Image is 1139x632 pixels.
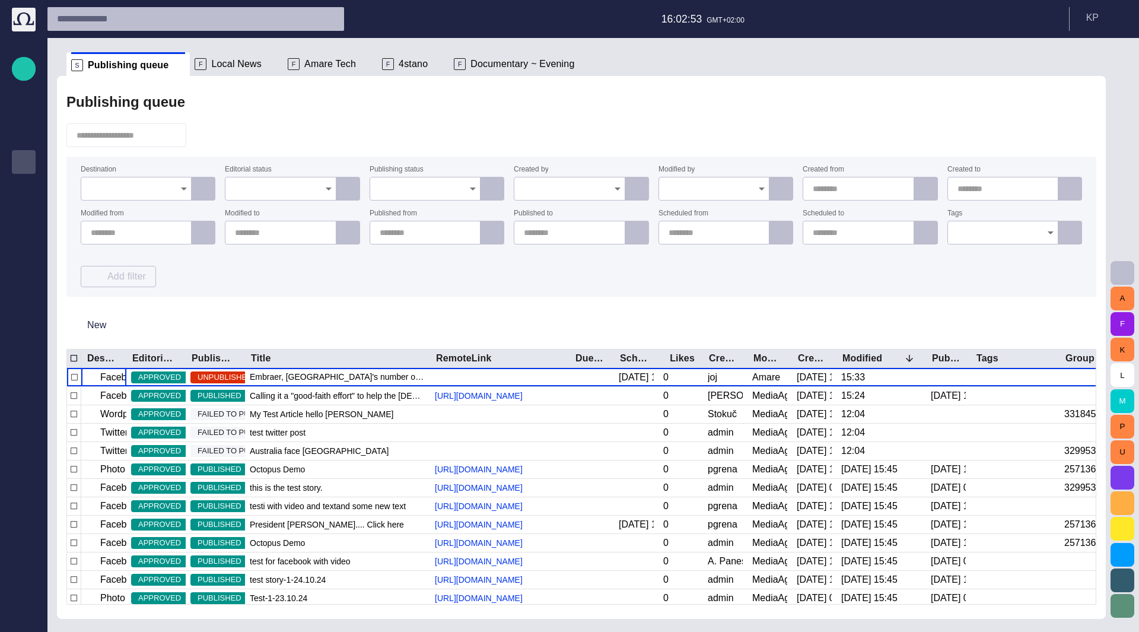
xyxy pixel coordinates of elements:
span: Octopus Demo [250,537,305,549]
span: Administration [17,202,31,217]
span: PUBLISHED [190,537,249,549]
p: Twitter-APAC [100,444,157,458]
p: F [454,58,466,70]
span: testi with video and textand some new text [250,500,406,512]
div: 8/13 15:45 [841,518,898,531]
span: APPROVED [131,408,188,420]
div: 10/24/2024 10:39 [797,573,832,586]
span: Amare Tech [304,58,356,70]
div: 8/13 15:45 [841,592,898,605]
p: Media-test with filter [17,226,31,238]
p: Editorial Admin [17,321,31,333]
button: KP [1077,7,1132,28]
span: APPROVED [131,555,188,567]
div: F4stano [377,52,449,76]
div: MediaAgent [752,426,787,439]
span: Media [17,179,31,193]
label: Tags [947,209,962,218]
span: Publishing queue [88,59,168,71]
button: Sort [901,350,918,367]
span: test for facebook with video [250,555,351,567]
span: 4stano [399,58,428,70]
p: Facebook [100,573,142,587]
div: 9/23/2020 12:16 [931,500,966,513]
div: 12:04 [841,408,865,421]
p: Social Media [17,297,31,309]
div: pgrena [708,518,737,531]
div: MediaAgent [752,500,787,513]
ul: main menu [12,103,36,411]
div: 8/11 11:22 [931,389,966,402]
div: admin [708,481,734,494]
div: 0 [663,481,669,494]
div: Modified by [753,352,782,364]
div: MediaAgent [752,518,787,531]
div: 3299530803 [1064,444,1099,458]
div: 4/10/2013 11:02 [797,371,832,384]
div: Likes [670,352,695,364]
img: Octopus News Room [12,8,36,31]
span: test story-1-24.10.24 [250,574,326,586]
span: PUBLISHED [190,500,249,512]
div: 0 [663,444,669,458]
p: Facebook [100,517,142,532]
div: Stokuč [708,408,737,421]
div: Due date [575,352,605,364]
div: 0 [663,463,669,476]
div: 11/18/2020 18:17 [619,518,654,531]
a: [URL][DOMAIN_NAME] [430,390,527,402]
div: admin [708,592,734,605]
label: Destination [81,166,116,174]
span: PUBLISHED [190,482,249,494]
label: Created by [514,166,549,174]
p: Octopus [17,392,31,404]
div: 4/9/2013 15:40 [797,389,832,402]
span: APPROVED [131,482,188,494]
label: Modified from [81,209,124,218]
div: pgrena [708,500,737,513]
div: FAmare Tech [283,52,377,76]
p: K P [1086,11,1099,25]
span: APPROVED [131,500,188,512]
span: Media-test with filter [17,226,31,240]
span: Test-1-23.10.24 [250,592,307,604]
span: Octopus [17,392,31,406]
span: Embraer, Brazil's number one exporter of manufactured goods, [250,371,425,383]
label: Created from [803,166,844,174]
span: APPROVED [131,445,188,457]
p: Photo test [100,591,143,605]
div: 11/2/2020 16:52 [797,536,832,550]
a: [URL][DOMAIN_NAME] [430,519,527,531]
div: 8/3/2023 12:45 [797,555,832,568]
span: My OctopusX [17,274,31,288]
div: 15:33 [841,371,865,384]
div: 8/13 15:45 [841,555,898,568]
div: 8/13 15:45 [841,573,898,586]
p: GMT+02:00 [707,15,745,26]
div: Editorial status [132,352,176,364]
div: 15:24 [841,389,865,402]
a: [URL][DOMAIN_NAME] [430,592,527,604]
p: S [71,59,83,71]
div: A. Panes admin ❤ [708,555,743,568]
button: Open [753,180,770,197]
button: Open [320,180,337,197]
div: Octopus [12,388,36,411]
span: PUBLISHED [190,519,249,531]
div: 8/13 15:45 [841,536,898,550]
span: FAILED TO PUBLISH [190,408,279,420]
div: admin [708,536,734,550]
p: Facebook [100,389,142,403]
div: Published [932,352,961,364]
div: Publishing queue [12,150,36,174]
div: 0 [663,408,669,421]
label: Published from [370,209,417,218]
button: Open [609,180,626,197]
p: Rundowns [17,107,31,119]
span: APPROVED [131,537,188,549]
span: FAILED TO PUBLISH [190,445,279,457]
span: APPROVED [131,371,188,383]
span: Editorial Admin [17,321,31,335]
div: 11/2/2020 17:56 [931,463,966,476]
div: AI Assistant [12,364,36,388]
